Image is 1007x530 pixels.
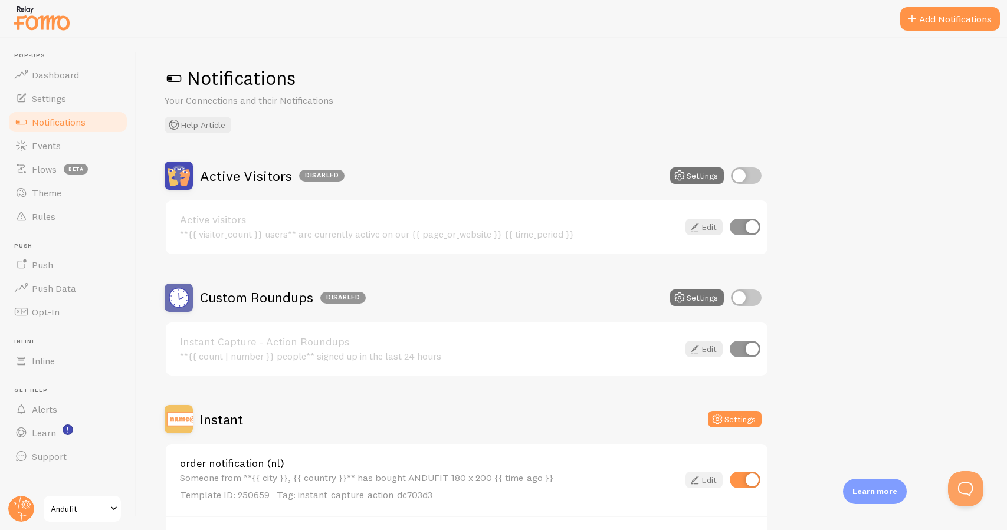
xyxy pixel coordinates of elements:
[7,276,129,300] a: Push Data
[165,117,231,133] button: Help Article
[51,502,107,516] span: Andufit
[180,229,678,239] div: **{{ visitor_count }} users** are currently active on our {{ page_or_website }} {{ time_period }}
[7,110,129,134] a: Notifications
[7,87,129,110] a: Settings
[32,116,86,128] span: Notifications
[14,387,129,394] span: Get Help
[670,167,724,184] button: Settings
[7,63,129,87] a: Dashboard
[32,187,61,199] span: Theme
[708,411,762,427] button: Settings
[165,94,448,107] p: Your Connections and their Notifications
[7,349,129,373] a: Inline
[7,134,129,157] a: Events
[320,292,366,304] div: Disabled
[948,471,983,506] iframe: Help Scout Beacon - Open
[14,242,129,250] span: Push
[32,427,56,439] span: Learn
[7,421,129,445] a: Learn
[14,52,129,60] span: Pop-ups
[670,289,724,306] button: Settings
[32,306,60,318] span: Opt-In
[685,341,723,357] a: Edit
[7,300,129,324] a: Opt-In
[32,69,79,81] span: Dashboard
[32,259,53,271] span: Push
[42,495,122,523] a: Andufit
[7,445,129,468] a: Support
[32,355,55,367] span: Inline
[180,215,678,225] a: Active visitors
[7,253,129,276] a: Push
[852,486,897,497] p: Learn more
[277,489,432,501] span: Tag: instant_capture_action_dc703d3
[64,164,88,175] span: beta
[32,282,76,294] span: Push Data
[7,205,129,228] a: Rules
[165,284,193,312] img: Custom Roundups
[7,397,129,421] a: Alerts
[180,337,678,347] a: Instant Capture - Action Roundups
[299,170,345,182] div: Disabled
[843,479,907,504] div: Learn more
[200,410,243,429] h2: Instant
[7,181,129,205] a: Theme
[32,403,57,415] span: Alerts
[180,351,678,361] div: **{{ count | number }} people** signed up in the last 24 hours
[180,458,678,469] a: order notification (nl)
[63,424,73,435] svg: <p>Watch New Feature Tutorials!</p>
[685,219,723,235] a: Edit
[7,157,129,181] a: Flows beta
[180,472,678,501] div: Someone from **{{ city }}, {{ country }}** has bought ANDUFIT 180 x 200 {{ time_ago }}
[32,163,57,175] span: Flows
[32,140,61,152] span: Events
[32,93,66,104] span: Settings
[165,405,193,433] img: Instant
[180,489,270,501] span: Template ID: 250659
[12,3,71,33] img: fomo-relay-logo-orange.svg
[14,338,129,345] span: Inline
[32,450,67,462] span: Support
[685,472,723,488] a: Edit
[165,66,979,90] h1: Notifications
[200,288,366,307] h2: Custom Roundups
[32,210,55,222] span: Rules
[200,167,345,185] h2: Active Visitors
[165,162,193,190] img: Active Visitors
